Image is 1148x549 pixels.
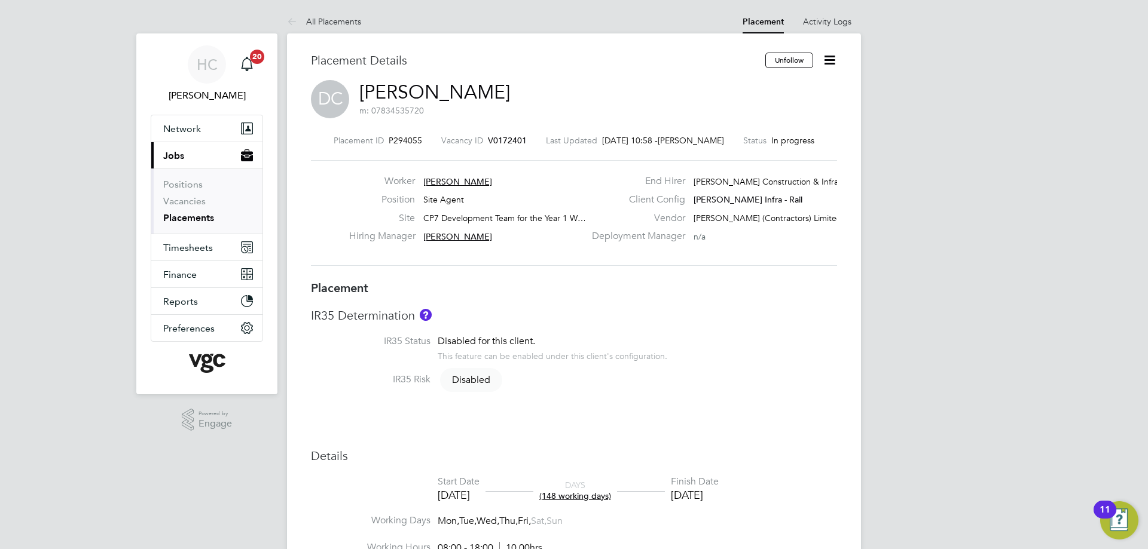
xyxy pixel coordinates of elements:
[311,281,368,295] b: Placement
[199,409,232,419] span: Powered by
[546,515,563,527] span: Sun
[694,213,842,223] span: [PERSON_NAME] (Contractors) Limited
[287,16,361,27] a: All Placements
[349,194,415,206] label: Position
[1100,510,1110,525] div: 11
[151,234,262,260] button: Timesheets
[585,194,685,206] label: Client Config
[197,57,218,72] span: HC
[1100,501,1138,539] button: Open Resource Center, 11 new notifications
[311,80,349,118] span: DC
[311,514,430,527] label: Working Days
[163,179,203,190] a: Positions
[163,323,215,334] span: Preferences
[334,135,384,146] label: Placement ID
[438,476,480,488] div: Start Date
[602,135,658,146] span: [DATE] 10:58 -
[420,309,432,321] button: About IR35
[359,105,424,116] span: m: 07834535720
[349,175,415,188] label: Worker
[151,354,263,373] a: Go to home page
[671,488,719,502] div: [DATE]
[546,135,597,146] label: Last Updated
[349,230,415,243] label: Hiring Manager
[694,194,802,205] span: [PERSON_NAME] Infra - Rail
[151,288,262,314] button: Reports
[477,515,499,527] span: Wed,
[771,135,814,146] span: In progress
[441,135,483,146] label: Vacancy ID
[389,135,422,146] span: P294055
[250,50,264,64] span: 20
[440,368,502,392] span: Disabled
[151,88,263,103] span: Heena Chatrath
[311,373,430,386] label: IR35 Risk
[671,476,719,488] div: Finish Date
[163,212,214,223] a: Placements
[438,335,535,347] span: Disabled for this client.
[311,335,430,348] label: IR35 Status
[518,515,531,527] span: Fri,
[459,515,477,527] span: Tue,
[743,17,784,27] a: Placement
[438,488,480,502] div: [DATE]
[533,480,617,501] div: DAYS
[438,348,667,361] div: This feature can be enabled under this client's configuration.
[151,168,262,234] div: Jobs
[531,515,546,527] span: Sat,
[694,231,706,242] span: n/a
[189,354,225,373] img: vgcgroup-logo-retina.png
[539,490,611,501] span: (148 working days)
[585,175,685,188] label: End Hirer
[163,242,213,253] span: Timesheets
[163,150,184,161] span: Jobs
[235,45,259,84] a: 20
[151,315,262,341] button: Preferences
[423,213,586,223] span: CP7 Development Team for the Year 1 W…
[765,53,813,68] button: Unfollow
[694,176,853,187] span: [PERSON_NAME] Construction & Infrast…
[311,53,756,68] h3: Placement Details
[311,308,837,323] h3: IR35 Determination
[423,176,492,187] span: [PERSON_NAME]
[423,231,492,242] span: [PERSON_NAME]
[359,81,510,104] a: [PERSON_NAME]
[311,448,837,464] h3: Details
[151,261,262,287] button: Finance
[151,115,262,142] button: Network
[803,16,851,27] a: Activity Logs
[163,195,206,207] a: Vacancies
[743,135,767,146] label: Status
[658,135,724,146] span: [PERSON_NAME]
[136,33,277,394] nav: Main navigation
[151,45,263,103] a: HC[PERSON_NAME]
[349,212,415,225] label: Site
[499,515,518,527] span: Thu,
[163,269,197,280] span: Finance
[585,230,685,243] label: Deployment Manager
[438,515,459,527] span: Mon,
[199,419,232,429] span: Engage
[163,296,198,307] span: Reports
[182,409,233,431] a: Powered byEngage
[585,212,685,225] label: Vendor
[163,123,201,134] span: Network
[151,142,262,168] button: Jobs
[423,194,464,205] span: Site Agent
[488,135,527,146] span: V0172401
